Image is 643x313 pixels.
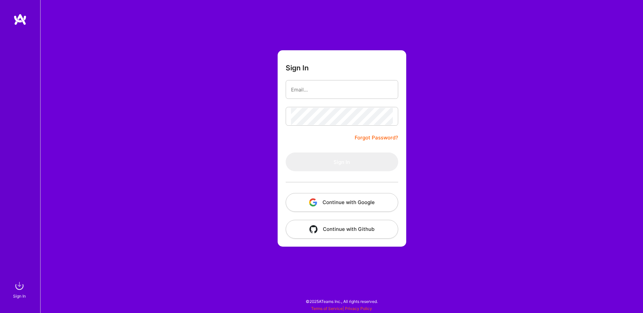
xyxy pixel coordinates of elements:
[286,64,309,72] h3: Sign In
[345,306,372,311] a: Privacy Policy
[13,13,27,25] img: logo
[311,306,343,311] a: Terms of Service
[309,225,317,233] img: icon
[40,293,643,310] div: © 2025 ATeams Inc., All rights reserved.
[311,306,372,311] span: |
[286,152,398,171] button: Sign In
[309,198,317,206] img: icon
[291,81,393,98] input: Email...
[286,220,398,239] button: Continue with Github
[355,134,398,142] a: Forgot Password?
[13,293,26,300] div: Sign In
[286,193,398,212] button: Continue with Google
[14,279,26,300] a: sign inSign In
[13,279,26,293] img: sign in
